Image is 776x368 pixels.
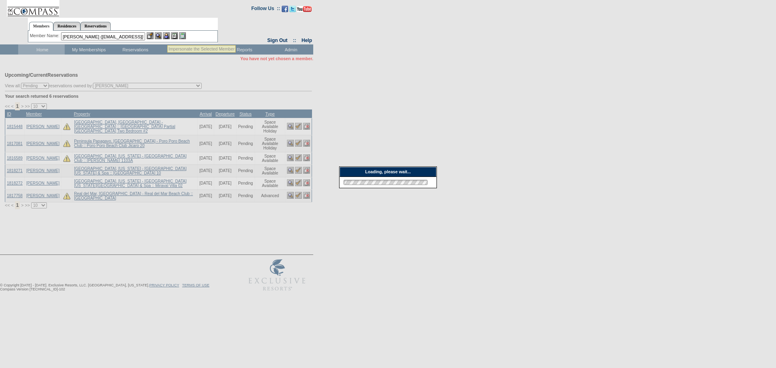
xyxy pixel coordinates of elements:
[30,32,61,39] div: Member Name:
[289,6,296,12] img: Follow us on Twitter
[53,22,80,30] a: Residences
[147,32,154,39] img: b_edit.gif
[267,38,287,43] a: Sign Out
[155,32,162,39] img: View
[293,38,296,43] span: ::
[339,167,436,177] div: Loading, please wait...
[297,6,312,12] img: Subscribe to our YouTube Channel
[297,8,312,13] a: Subscribe to our YouTube Channel
[171,32,178,39] img: Reservations
[163,32,170,39] img: Impersonate
[282,8,288,13] a: Become our fan on Facebook
[179,32,186,39] img: b_calculator.gif
[289,8,296,13] a: Follow us on Twitter
[80,22,111,30] a: Reservations
[251,5,280,15] td: Follow Us ::
[282,6,288,12] img: Become our fan on Facebook
[341,179,430,186] img: loading.gif
[302,38,312,43] a: Help
[29,22,54,31] a: Members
